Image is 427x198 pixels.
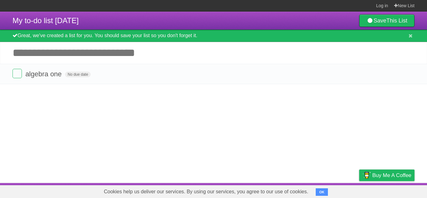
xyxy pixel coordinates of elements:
span: algebra one [25,70,63,78]
a: SaveThis List [359,14,414,27]
a: About [276,185,289,196]
button: OK [316,188,328,196]
span: No due date [65,72,90,77]
span: Buy me a coffee [372,170,411,181]
a: Terms [330,185,344,196]
span: Cookies help us deliver our services. By using our services, you agree to our use of cookies. [98,185,314,198]
img: Buy me a coffee [362,170,371,180]
a: Buy me a coffee [359,170,414,181]
a: Suggest a feature [375,185,414,196]
b: This List [386,18,407,24]
span: My to-do list [DATE] [13,16,79,25]
a: Privacy [351,185,367,196]
label: Done [13,69,22,78]
a: Developers [297,185,322,196]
